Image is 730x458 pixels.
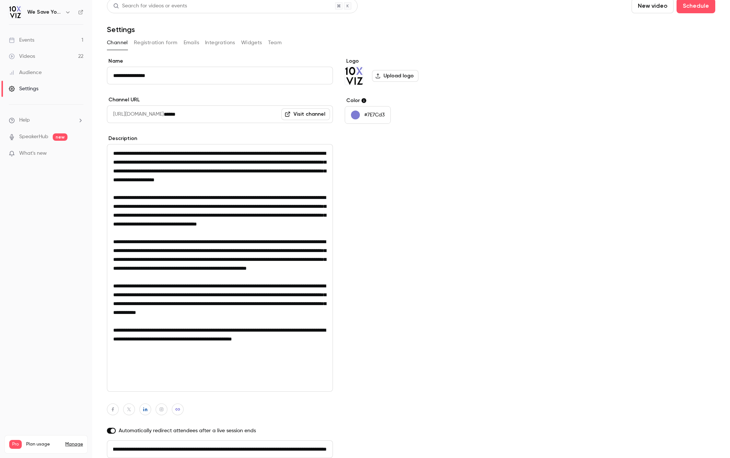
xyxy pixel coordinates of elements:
[9,116,83,124] li: help-dropdown-opener
[241,37,262,49] button: Widgets
[107,96,333,104] label: Channel URL
[107,25,135,34] h1: Settings
[107,427,333,434] label: Automatically redirect attendees after a live session ends
[107,135,333,142] label: Description
[53,133,67,141] span: new
[372,70,418,82] label: Upload logo
[9,6,21,18] img: We Save You Time!
[107,37,128,49] button: Channel
[345,57,458,85] section: Logo
[9,440,22,449] span: Pro
[27,8,62,16] h6: We Save You Time!
[345,57,458,65] label: Logo
[65,441,83,447] a: Manage
[113,2,187,10] div: Search for videos or events
[19,133,48,141] a: SpeakerHub
[19,116,30,124] span: Help
[26,441,61,447] span: Plan usage
[364,111,385,119] p: #7E7Cd3
[205,37,235,49] button: Integrations
[107,105,164,123] span: [URL][DOMAIN_NAME]
[9,85,38,92] div: Settings
[345,67,363,85] img: We Save You Time!
[19,150,47,157] span: What's new
[281,108,330,120] a: Visit channel
[345,97,458,104] label: Color
[268,37,282,49] button: Team
[9,69,42,76] div: Audience
[184,37,199,49] button: Emails
[9,53,35,60] div: Videos
[345,106,391,124] button: #7E7Cd3
[9,36,34,44] div: Events
[107,57,333,65] label: Name
[134,37,178,49] button: Registration form
[74,150,83,157] iframe: Noticeable Trigger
